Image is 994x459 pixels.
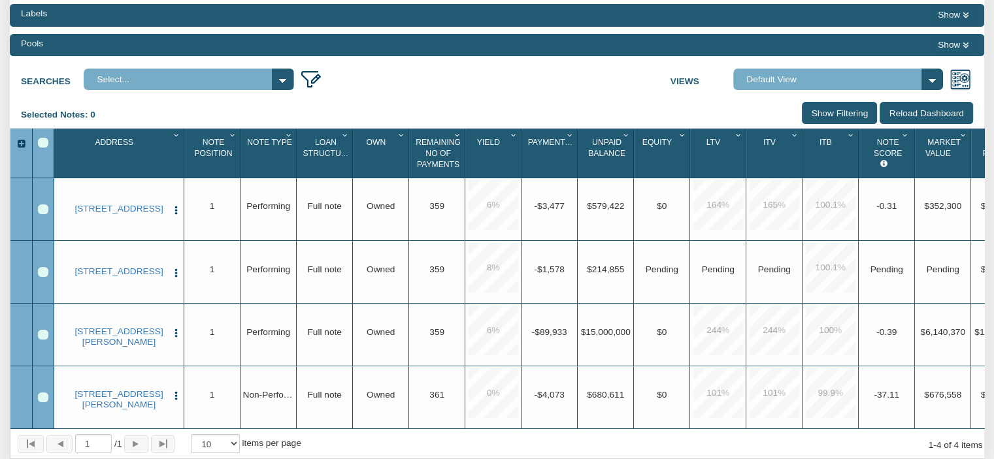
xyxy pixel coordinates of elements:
div: Row 2, Row Selection Checkbox [38,267,48,277]
div: Labels [21,7,47,20]
span: Note Type [247,138,292,147]
span: Owned [367,264,395,274]
div: Column Menu [789,129,801,141]
div: Column Menu [283,129,295,141]
button: Page to last [151,435,174,453]
div: Sort None [356,133,408,173]
div: 244.0 [750,306,799,355]
div: Sort None [524,133,577,173]
span: -0.31 [876,202,897,212]
span: $0 [657,390,667,400]
div: Note Position Sort None [187,133,240,173]
div: Sort None [693,133,746,173]
span: Pending [646,264,678,274]
span: Itv [763,138,776,147]
div: Column Menu [676,129,689,141]
a: 700 CRABTREE LN, LAKE BLUFF, IL, 60044 [71,326,167,348]
span: Own [366,138,386,147]
span: 1 4 of 4 items [929,440,983,450]
span: Owned [367,202,395,212]
span: 1 [210,264,215,274]
div: Unpaid Balance Sort None [580,133,633,173]
div: 164.0 [693,180,743,230]
span: 1 [210,390,215,400]
div: Sort None [861,133,914,173]
div: Equity Sort None [637,133,689,173]
div: Column Menu [508,129,520,141]
span: $214,855 [587,264,624,274]
span: 1 [210,327,215,337]
div: 244.0 [693,306,743,355]
div: Row 4, Row Selection Checkbox [38,392,48,403]
span: Pending [927,264,959,274]
div: 8.0 [469,243,518,293]
span: 359 [429,202,444,212]
div: Itb Sort None [805,133,858,173]
div: Remaining No Of Payments Sort None [412,133,465,173]
div: Own Sort None [356,133,408,173]
abbr: of [114,439,117,449]
div: Note Score Sort None [861,133,914,173]
span: 359 [429,264,444,274]
input: Selected page [75,434,112,453]
div: 0.0 [469,368,518,418]
div: Selected Notes: 0 [21,102,105,128]
div: Note Type Sort None [243,133,296,173]
span: Full note [307,202,341,212]
span: Full note [307,327,341,337]
input: Show Filtering [802,102,877,123]
div: Column Menu [899,129,914,141]
div: Payment(P&I) Sort None [524,133,577,173]
button: Press to open the note menu [171,389,182,402]
div: 100.1 [806,243,855,293]
div: Sort None [57,133,184,173]
span: 359 [429,327,444,337]
div: Sort None [243,133,296,173]
span: $352,300 [924,202,961,212]
div: Row 1, Row Selection Checkbox [38,204,48,215]
div: 101.0 [693,368,743,418]
span: -$89,933 [532,327,567,337]
span: Note Position [194,138,232,158]
span: $15,000,000 [581,327,631,337]
button: Press to open the note menu [171,326,182,340]
span: No Data [702,264,735,274]
div: Yield Sort None [468,133,521,173]
span: Full note [307,264,341,274]
span: -$1,578 [534,264,564,274]
button: Page to first [18,435,44,453]
a: 5700 77TH ST, KENOSHA, WI, 53142 [71,204,167,214]
span: -0.39 [876,327,897,337]
div: Column Menu [452,129,464,141]
img: views.png [950,69,971,90]
div: 101.0 [750,368,799,418]
span: 361 [429,390,444,400]
div: Column Menu [620,129,633,141]
span: Market Value [925,138,961,158]
span: Owned [367,390,395,400]
span: Performing [246,327,290,337]
span: Performing [246,264,290,274]
div: Column Menu [339,129,352,141]
span: Loan Structure [303,138,352,158]
img: cell-menu.png [171,268,182,279]
span: Note Score [874,138,902,158]
div: Sort None [918,133,970,173]
span: $0 [657,202,667,212]
div: Column Menu [395,129,408,141]
div: 99.9 [806,368,855,418]
div: Sort None [412,133,465,173]
span: Owned [367,327,395,337]
div: Column Menu [227,129,239,141]
button: Press to open the note menu [171,204,182,217]
span: Equity [642,138,672,147]
div: Sort None [468,133,521,173]
div: Sort None [580,133,633,173]
span: Itb [820,138,832,147]
span: Address [95,138,133,147]
span: -$3,477 [534,202,564,212]
img: cell-menu.png [171,390,182,402]
div: 165.0 [750,180,799,230]
input: Reload Dashboard [880,102,973,123]
span: Non-Performing [242,390,306,400]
